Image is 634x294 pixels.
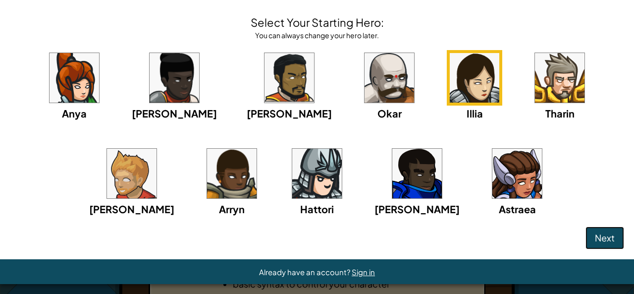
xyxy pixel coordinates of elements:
[450,53,499,103] img: portrait.png
[247,107,332,119] span: [PERSON_NAME]
[585,227,624,249] button: Next
[377,107,402,119] span: Okar
[251,30,384,40] div: You can always change your hero later.
[132,107,217,119] span: [PERSON_NAME]
[50,53,99,103] img: portrait.png
[107,149,157,198] img: portrait.png
[89,203,174,215] span: [PERSON_NAME]
[207,149,257,198] img: portrait.png
[595,232,615,243] span: Next
[365,53,414,103] img: portrait.png
[219,203,245,215] span: Arryn
[374,203,460,215] span: [PERSON_NAME]
[292,149,342,198] img: portrait.png
[300,203,334,215] span: Hattori
[352,267,375,277] a: Sign in
[264,53,314,103] img: portrait.png
[251,14,384,30] h4: Select Your Starting Hero:
[492,149,542,198] img: portrait.png
[150,53,199,103] img: portrait.png
[545,107,575,119] span: Tharin
[259,267,352,277] span: Already have an account?
[392,149,442,198] img: portrait.png
[62,107,87,119] span: Anya
[535,53,584,103] img: portrait.png
[499,203,536,215] span: Astraea
[467,107,483,119] span: Illia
